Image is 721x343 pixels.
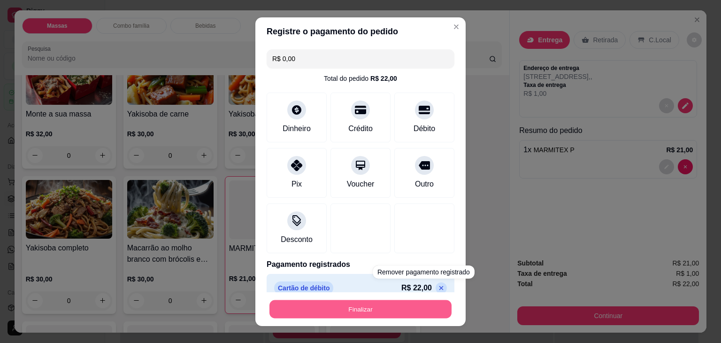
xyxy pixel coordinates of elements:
[274,281,333,295] p: Cartão de débito
[347,179,375,190] div: Voucher
[255,17,466,46] header: Registre o pagamento do pedido
[324,74,397,83] div: Total do pedido
[267,259,454,270] p: Pagamento registrados
[449,19,464,34] button: Close
[373,265,475,279] div: Remover pagamento registrado
[283,123,311,134] div: Dinheiro
[401,282,432,294] p: R$ 22,00
[414,123,435,134] div: Débito
[272,49,449,68] input: Ex.: hambúrguer de cordeiro
[348,123,373,134] div: Crédito
[370,74,397,83] div: R$ 22,00
[281,234,313,245] div: Desconto
[291,179,302,190] div: Pix
[415,179,434,190] div: Outro
[269,300,452,318] button: Finalizar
